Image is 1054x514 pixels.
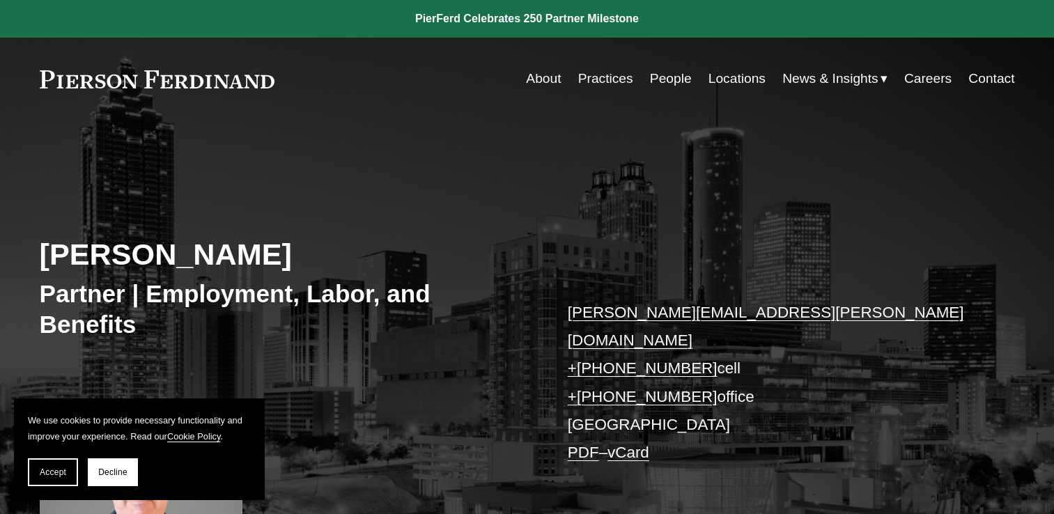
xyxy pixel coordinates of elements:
[568,359,577,377] a: +
[904,65,952,92] a: Careers
[782,67,878,91] span: News & Insights
[568,444,599,461] a: PDF
[577,359,718,377] a: [PHONE_NUMBER]
[88,458,138,486] button: Decline
[28,412,251,444] p: We use cookies to provide necessary functionality and improve your experience. Read our .
[568,299,974,467] p: cell office [GEOGRAPHIC_DATA] –
[782,65,888,92] a: folder dropdown
[578,65,633,92] a: Practices
[568,304,964,349] a: [PERSON_NAME][EMAIL_ADDRESS][PERSON_NAME][DOMAIN_NAME]
[40,467,66,477] span: Accept
[607,444,649,461] a: vCard
[167,431,221,442] a: Cookie Policy
[98,467,127,477] span: Decline
[28,458,78,486] button: Accept
[968,65,1014,92] a: Contact
[40,236,527,272] h2: [PERSON_NAME]
[650,65,692,92] a: People
[40,279,527,339] h3: Partner | Employment, Labor, and Benefits
[526,65,561,92] a: About
[14,398,265,500] section: Cookie banner
[577,388,718,405] a: [PHONE_NUMBER]
[708,65,766,92] a: Locations
[568,388,577,405] a: +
